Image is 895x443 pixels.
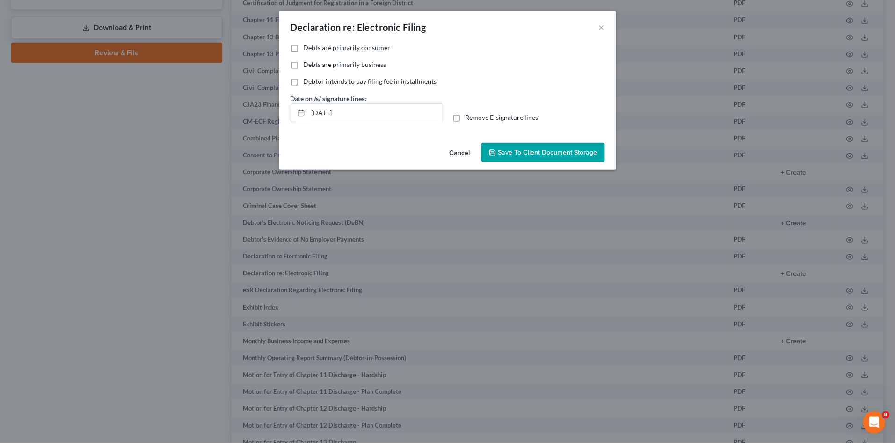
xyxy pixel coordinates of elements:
[291,94,367,103] label: Date on /s/ signature lines:
[598,22,605,33] button: ×
[481,143,605,162] button: Save to Client Document Storage
[882,411,890,419] span: 8
[304,44,391,52] span: Debts are primarily consumer
[308,104,443,122] input: MM/DD/YYYY
[291,21,426,34] div: Declaration re: Electronic Filing
[304,77,437,85] span: Debtor intends to pay filing fee in installments
[466,113,538,121] span: Remove E-signature lines
[863,411,886,434] iframe: Intercom live chat
[442,144,478,162] button: Cancel
[498,148,597,156] span: Save to Client Document Storage
[304,60,386,68] span: Debts are primarily business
